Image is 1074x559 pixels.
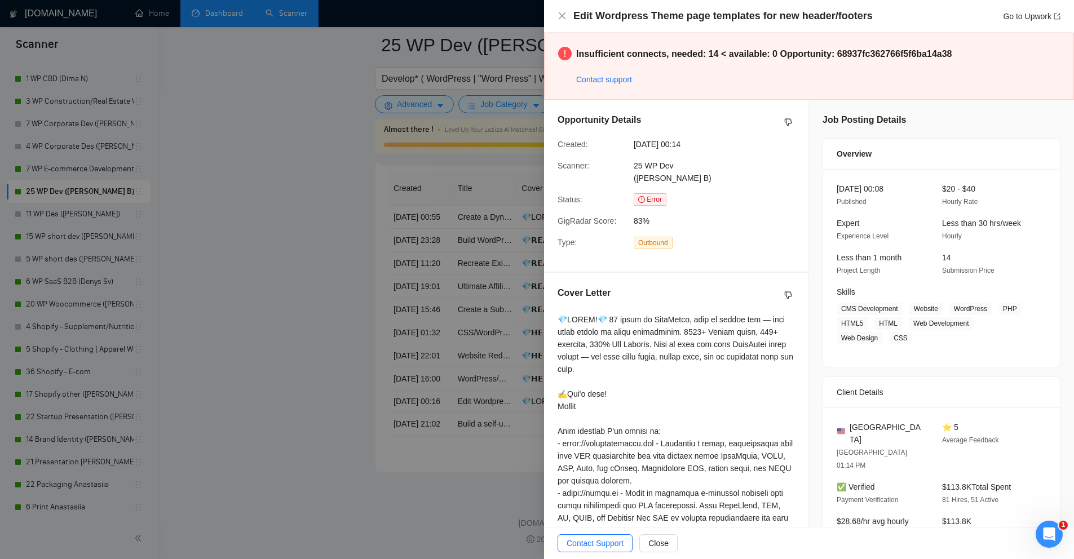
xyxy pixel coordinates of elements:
span: dislike [784,291,792,300]
span: Status: [558,195,582,204]
span: exclamation-circle [638,196,645,203]
h5: Job Posting Details [823,113,906,127]
span: Payment Verification [837,496,898,504]
span: WordPress [949,303,992,315]
span: Experience Level [837,232,889,240]
span: Web Design [837,332,882,344]
h5: Cover Letter [558,286,611,300]
button: Close [558,11,567,21]
span: $28.68/hr avg hourly rate paid [837,517,909,538]
span: Overview [837,148,872,160]
span: [DATE] 00:08 [837,184,883,193]
span: Scanner: [558,161,589,170]
span: [GEOGRAPHIC_DATA] [850,421,924,446]
button: dislike [781,116,795,129]
strong: Insufficient connects, needed: 14 < available: 0 Opportunity: 68937fc362766f5f6ba14a38 [576,49,952,59]
span: Published [837,198,867,206]
span: ⭐ 5 [942,423,958,432]
span: Skills [837,287,855,296]
span: Web Development [909,317,974,330]
span: Hourly [942,232,962,240]
span: $20 - $40 [942,184,975,193]
span: HTML [874,317,902,330]
img: 🇺🇸 [837,427,845,435]
button: Close [639,534,678,552]
iframe: Intercom live chat [1036,521,1063,548]
span: $113.8K [942,517,971,526]
span: 83% [634,215,803,227]
a: Contact support [576,75,632,84]
span: Average Feedback [942,436,999,444]
span: 14 [942,253,951,262]
span: CSS [889,332,912,344]
span: 25 WP Dev ([PERSON_NAME] B) [634,161,711,183]
button: Contact Support [558,534,633,552]
button: dislike [781,289,795,302]
span: CMS Development [837,303,903,315]
span: Less than 1 month [837,253,901,262]
span: Project Length [837,267,880,274]
span: Outbound [634,237,673,249]
span: Error [634,193,666,206]
span: Submission Price [942,267,995,274]
div: Client Details [837,377,1046,407]
span: Contact Support [567,537,624,549]
span: Hourly Rate [942,198,978,206]
span: Close [648,537,669,549]
span: Expert [837,219,859,228]
span: 1 [1059,521,1068,530]
span: $113.8K Total Spent [942,482,1011,491]
span: [DATE] 00:14 [634,138,803,150]
span: PHP [998,303,1022,315]
span: close [558,11,567,20]
h4: Edit Wordpress Theme page templates for new header/footers [573,9,873,23]
span: GigRadar Score: [558,216,616,225]
span: ✅ Verified [837,482,875,491]
a: Go to Upworkexport [1003,12,1060,21]
span: Website [909,303,943,315]
span: dislike [784,118,792,127]
span: Less than 30 hrs/week [942,219,1021,228]
span: exclamation-circle [558,47,572,60]
span: Type: [558,238,577,247]
span: [GEOGRAPHIC_DATA] 01:14 PM [837,449,907,469]
h5: Opportunity Details [558,113,641,127]
span: export [1054,13,1060,20]
span: HTML5 [837,317,868,330]
span: Created: [558,140,588,149]
span: 81 Hires, 51 Active [942,496,998,504]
